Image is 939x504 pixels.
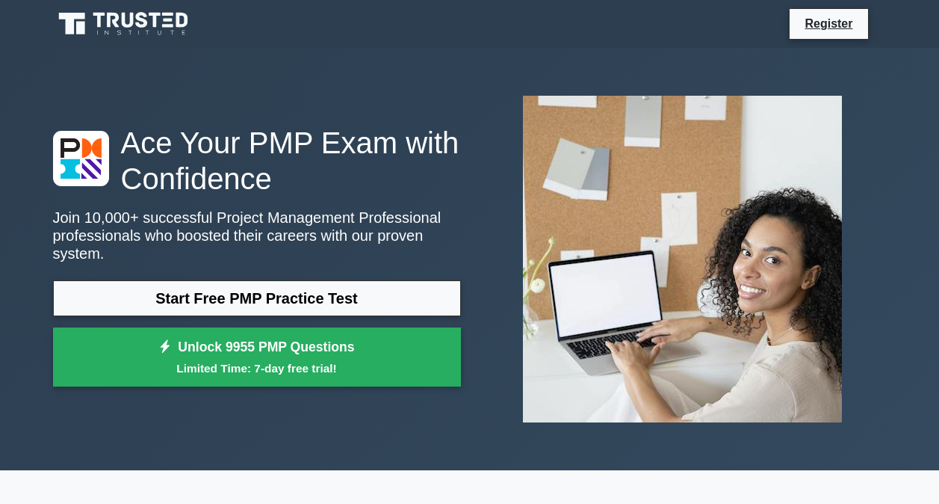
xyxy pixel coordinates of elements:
h1: Ace Your PMP Exam with Confidence [53,125,461,197]
a: Register [796,14,861,33]
a: Unlock 9955 PMP QuestionsLimited Time: 7-day free trial! [53,328,461,387]
small: Limited Time: 7-day free trial! [72,360,442,377]
a: Start Free PMP Practice Test [53,280,461,316]
p: Join 10,000+ successful Project Management Professional professionals who boosted their careers w... [53,209,461,262]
